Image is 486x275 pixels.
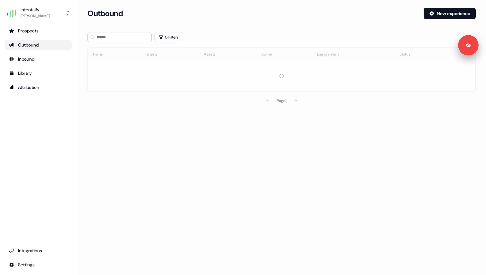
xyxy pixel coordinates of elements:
[5,82,72,92] a: Go to attribution
[5,54,72,64] a: Go to Inbound
[5,5,72,21] button: Intentsify[PERSON_NAME]
[9,42,68,48] div: Outbound
[9,28,68,34] div: Prospects
[9,247,68,254] div: Integrations
[9,56,68,62] div: Inbound
[5,26,72,36] a: Go to prospects
[87,9,123,18] h3: Outbound
[9,84,68,90] div: Attribution
[21,6,50,13] div: Intentsify
[9,262,68,268] div: Settings
[424,8,476,19] button: New experience
[5,260,72,270] a: Go to integrations
[5,245,72,256] a: Go to integrations
[9,70,68,76] div: Library
[5,68,72,78] a: Go to templates
[21,13,50,19] div: [PERSON_NAME]
[5,40,72,50] a: Go to outbound experience
[154,32,183,42] button: 0 Filters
